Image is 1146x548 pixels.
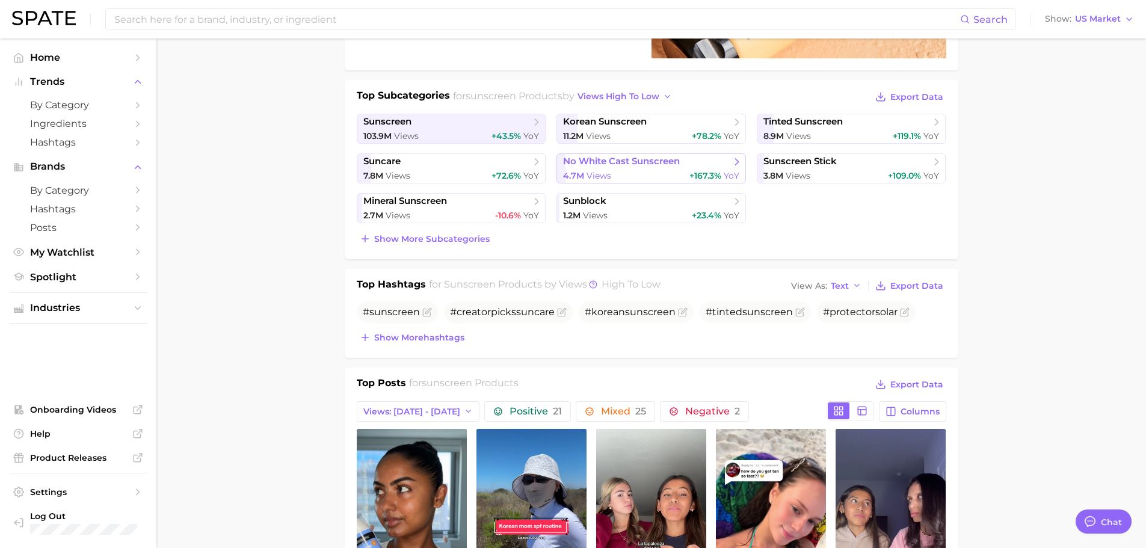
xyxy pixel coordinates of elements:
[890,380,943,390] span: Export Data
[1075,16,1121,22] span: US Market
[10,507,147,538] a: Log out. Currently logged in with e-mail jpascucci@yellowwoodpartners.com.
[602,279,661,290] span: high to low
[10,218,147,237] a: Posts
[422,307,432,317] button: Flag as miscategorized or irrelevant
[30,511,184,522] span: Log Out
[10,449,147,467] a: Product Releases
[625,306,676,318] span: sunscreen
[901,407,940,417] span: Columns
[113,9,960,29] input: Search here for a brand, industry, or ingredient
[466,90,562,102] span: sunscreen products
[357,193,546,223] a: mineral sunscreen2.7m Views-10.6% YoY
[742,306,793,318] span: sunscreen
[510,407,562,416] span: Positive
[374,234,490,244] span: Show more subcategories
[556,114,746,144] a: korean sunscreen11.2m Views+78.2% YoY
[30,303,126,313] span: Industries
[1042,11,1137,27] button: ShowUS Market
[30,161,126,172] span: Brands
[563,116,647,128] span: korean sunscreen
[30,99,126,111] span: by Category
[10,483,147,501] a: Settings
[583,210,608,221] span: Views
[357,401,480,422] button: Views: [DATE] - [DATE]
[30,247,126,258] span: My Watchlist
[10,158,147,176] button: Brands
[685,407,740,416] span: Negative
[563,210,581,221] span: 1.2m
[523,210,539,221] span: YoY
[795,307,805,317] button: Flag as miscategorized or irrelevant
[601,407,646,416] span: Mixed
[973,14,1008,25] span: Search
[409,376,519,394] h2: for
[10,425,147,443] a: Help
[30,404,126,415] span: Onboarding Videos
[30,271,126,283] span: Spotlight
[10,401,147,419] a: Onboarding Videos
[872,376,946,393] button: Export Data
[30,203,126,215] span: Hashtags
[563,195,606,207] span: sunblock
[363,210,383,221] span: 2.7m
[523,170,539,181] span: YoY
[10,243,147,262] a: My Watchlist
[363,407,460,417] span: Views: [DATE] - [DATE]
[692,210,721,221] span: +23.4%
[394,131,419,141] span: Views
[872,88,946,105] button: Export Data
[491,131,521,141] span: +43.5%
[890,92,943,102] span: Export Data
[635,405,646,417] span: 25
[523,131,539,141] span: YoY
[900,307,910,317] button: Flag as miscategorized or irrelevant
[10,268,147,286] a: Spotlight
[757,153,946,183] a: sunscreen stick3.8m Views+109.0% YoY
[357,376,406,394] h1: Top Posts
[30,452,126,463] span: Product Releases
[556,153,746,183] a: no white cast sunscreen4.7m Views+167.3% YoY
[10,181,147,200] a: by Category
[374,333,464,343] span: Show more hashtags
[923,170,939,181] span: YoY
[363,156,401,167] span: suncare
[429,277,661,294] h2: for by Views
[30,76,126,87] span: Trends
[563,131,584,141] span: 11.2m
[30,428,126,439] span: Help
[30,52,126,63] span: Home
[872,277,946,294] button: Export Data
[357,230,493,247] button: Show more subcategories
[724,170,739,181] span: YoY
[10,96,147,114] a: by Category
[763,156,837,167] span: sunscreen stick
[363,306,420,318] span: #
[10,133,147,152] a: Hashtags
[30,185,126,196] span: by Category
[706,306,793,318] span: #tinted
[30,222,126,233] span: Posts
[786,170,810,181] span: Views
[491,170,521,181] span: +72.6%
[363,195,447,207] span: mineral sunscreen
[453,90,676,102] span: for by
[923,131,939,141] span: YoY
[422,377,519,389] span: sunscreen products
[357,277,426,294] h1: Top Hashtags
[495,210,521,221] span: -10.6%
[363,170,383,181] span: 7.8m
[10,114,147,133] a: Ingredients
[575,88,676,105] button: views high to low
[363,131,392,141] span: 103.9m
[791,283,827,289] span: View As
[763,170,783,181] span: 3.8m
[444,279,542,290] span: sunscreen products
[585,306,676,318] span: #korean
[357,114,546,144] a: sunscreen103.9m Views+43.5% YoY
[450,306,555,318] span: #creatorpickssuncare
[893,131,921,141] span: +119.1%
[553,405,562,417] span: 21
[763,131,784,141] span: 8.9m
[369,306,420,318] span: sunscreen
[735,405,740,417] span: 2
